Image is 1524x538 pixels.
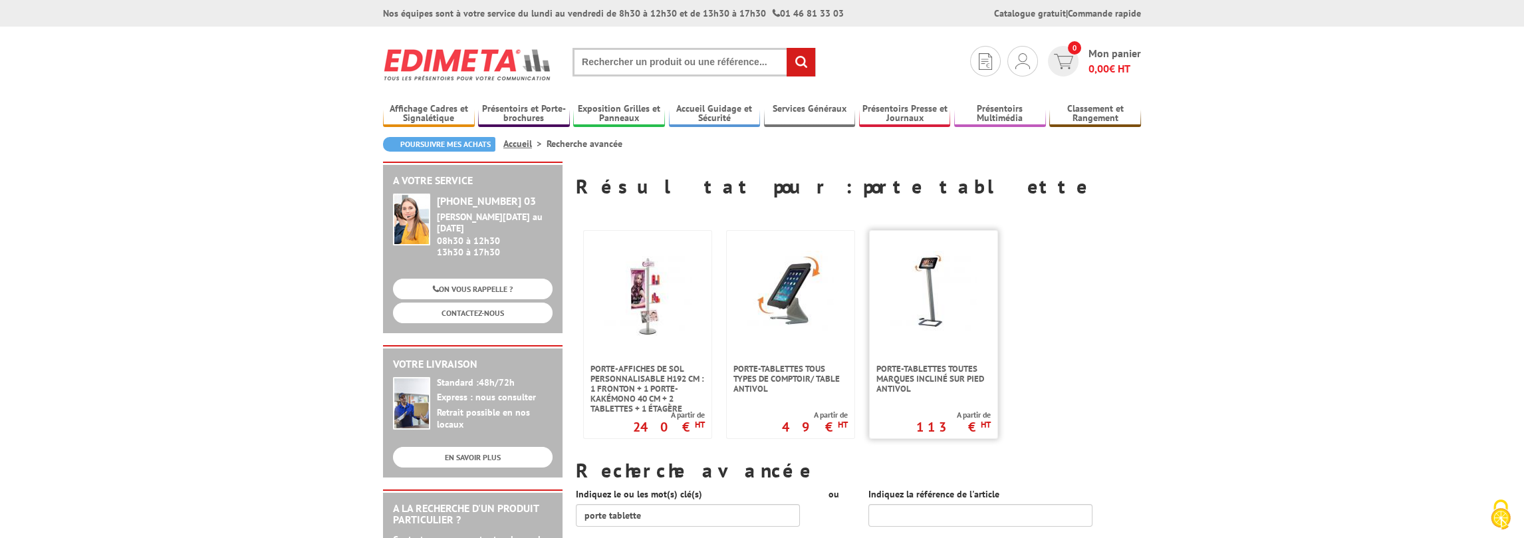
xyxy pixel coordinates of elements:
a: Présentoirs et Porte-brochures [478,103,570,125]
span: 0,00 [1088,62,1109,75]
a: Catalogue gratuit [994,7,1066,19]
img: widget-service.jpg [393,194,430,245]
img: devis rapide [979,53,992,70]
p: 49 € [782,423,848,431]
a: Présentoirs Presse et Journaux [859,103,951,125]
div: 08h30 à 12h30 13h30 à 17h30 [437,211,553,257]
span: porte tablette [863,173,1088,199]
span: Mon panier [1088,46,1141,76]
a: Exposition Grilles et Panneaux [573,103,665,125]
sup: HT [695,419,705,430]
label: Indiquez le ou les mot(s) clé(s) [576,487,702,501]
a: Affichage Cadres et Signalétique [383,103,475,125]
h2: Recherche avancée [576,459,1141,481]
a: Porte-Tablettes toutes marques incliné sur pied antivol [870,364,997,394]
div: [PERSON_NAME][DATE] au [DATE] [437,211,553,234]
a: Services Généraux [764,103,856,125]
span: Porte-affiches de sol personnalisable H192 cm : 1 fronton + 1 porte-kakémono 40 cm + 2 tablettes ... [590,364,705,414]
a: CONTACTEZ-NOUS [393,303,553,323]
button: Cookies (fenêtre modale) [1477,493,1524,538]
sup: HT [838,419,848,430]
a: Classement et Rangement [1049,103,1141,125]
img: devis rapide [1015,53,1030,69]
div: ou [820,487,848,501]
span: Porte-Tablettes tous types de comptoir/ table antivol [733,364,848,394]
a: Poursuivre mes achats [383,137,495,152]
a: Accueil Guidage et Sécurité [669,103,761,125]
a: Porte-affiches de sol personnalisable H192 cm : 1 fronton + 1 porte-kakémono 40 cm + 2 tablettes ... [584,364,711,414]
div: Retrait possible en nos locaux [437,407,553,431]
img: widget-livraison.jpg [393,377,430,430]
a: ON VOUS RAPPELLE ? [393,279,553,299]
a: Porte-Tablettes tous types de comptoir/ table antivol [727,364,854,394]
div: Express : nous consulter [437,392,553,404]
strong: [PHONE_NUMBER] 03 [437,194,536,207]
a: Commande rapide [1068,7,1141,19]
p: 113 € [916,423,991,431]
img: Porte-Tablettes tous types de comptoir/ table antivol [747,251,834,337]
span: A partir de [782,410,848,420]
img: Cookies (fenêtre modale) [1484,498,1517,531]
img: devis rapide [1054,54,1073,69]
h2: A la recherche d'un produit particulier ? [393,503,553,526]
div: Nos équipes sont à votre service du lundi au vendredi de 8h30 à 12h30 et de 13h30 à 17h30 [383,7,844,20]
h2: A votre service [393,175,553,187]
label: Indiquez la référence de l'article [868,487,999,501]
input: rechercher [787,48,815,76]
img: Porte-Tablettes toutes marques incliné sur pied antivol [890,251,977,337]
p: 240 € [633,423,705,431]
span: € HT [1088,61,1141,76]
span: Porte-Tablettes toutes marques incliné sur pied antivol [876,364,991,394]
input: Rechercher un produit ou une référence... [572,48,816,76]
strong: 01 46 81 33 03 [773,7,844,19]
a: Accueil [503,138,547,150]
div: Standard : [437,377,553,389]
li: Recherche avancée [547,137,622,150]
h2: Résultat pour : [576,175,1141,197]
div: | [994,7,1141,20]
h2: Votre livraison [393,358,553,370]
img: Porte-affiches de sol personnalisable H192 cm : 1 fronton + 1 porte-kakémono 40 cm + 2 tablettes ... [604,251,691,337]
sup: HT [981,419,991,430]
a: Présentoirs Multimédia [954,103,1046,125]
strong: 48h/72h [479,376,515,388]
img: Edimeta [383,40,553,89]
a: devis rapide 0 Mon panier 0,00€ HT [1045,46,1141,76]
span: A partir de [633,410,705,420]
span: 0 [1068,41,1081,55]
a: EN SAVOIR PLUS [393,447,553,468]
span: A partir de [916,410,991,420]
